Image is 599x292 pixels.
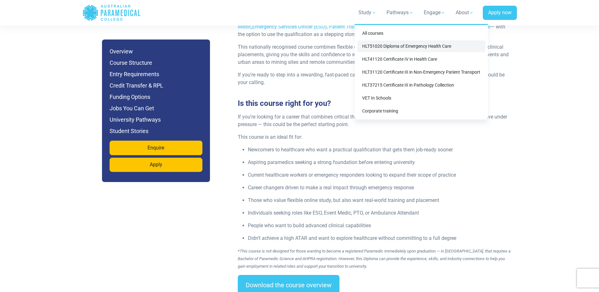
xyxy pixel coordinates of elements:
[248,171,513,179] p: Current healthcare workers or emergency responders looking to expand their scope of practice
[357,66,485,78] a: HLT31120 Certificate III in Non-Emergency Patient Transport
[357,40,485,52] a: HLT51020 Diploma of Emergency Health Care
[357,105,485,117] a: Corporate training
[248,222,513,229] p: People who want to build advanced clinical capabilities
[248,146,513,154] p: Newcomers to healthcare who want a practical qualification that gets them job-ready sooner
[452,4,478,21] a: About
[355,4,380,21] a: Study
[329,24,383,30] a: Patient Transport Officer
[420,4,449,21] a: Engage
[248,184,513,192] p: Career changers driven to make a real impact through emergency response
[383,4,417,21] a: Pathways
[483,6,517,20] a: Apply now
[355,24,488,119] div: Study
[357,92,485,104] a: VET In Schools
[357,79,485,91] a: HLT37215 Certificate III in Pathology Collection
[357,27,485,39] a: All courses
[248,159,513,166] p: Aspiring paramedics seeking a strong foundation before entering university
[252,24,328,30] a: Emergency Services Officer (ESO),
[234,99,517,108] h3: Is this course right for you?
[82,3,141,23] a: Australian Paramedical College
[238,133,513,141] p: This course is an ideal fit for:
[357,53,485,65] a: HLT41120 Certificate IV in Health Care
[248,234,513,242] p: Didn’t achieve a high ATAR and want to explore healthcare without committing to a full degree
[238,71,513,86] p: If you’re ready to step into a rewarding, fast-paced career where your actions truly matter, emer...
[238,113,513,128] p: If you’re looking for a career that combines critical thinking, teamwork, and hands-on clinical s...
[238,43,513,66] p: This nationally recognised course combines flexible online learning with immersive workshops and ...
[238,15,513,38] p: Graduates of the HLT51020 Diploma of Emergency Health Care go on to work in vital roles such as ,...
[248,209,513,217] p: Individuals seeking roles like ESO, Event Medic, PTO, or Ambulance Attendant
[248,197,513,204] p: Those who value flexible online study, but also want real-world training and placement
[238,249,511,269] em: *This course is not designed for those wanting to become a registered Paramedic immediately upon ...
